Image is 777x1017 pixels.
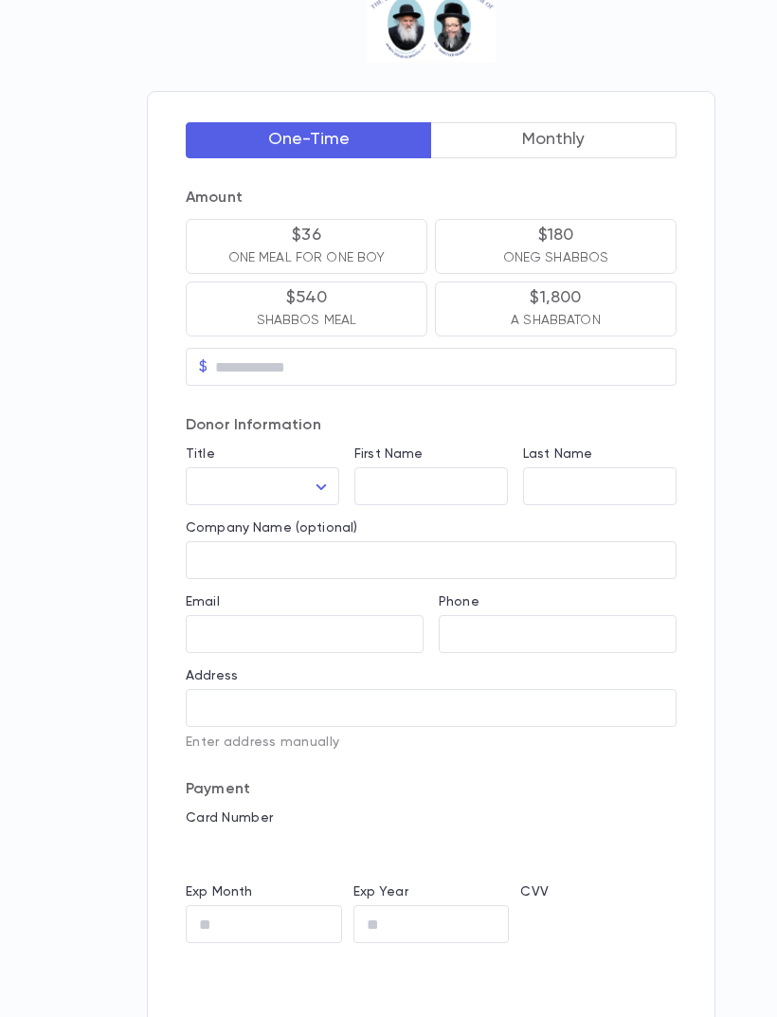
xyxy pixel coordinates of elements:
p: $540 [286,289,328,308]
p: ONE MEAL FOR ONE BOY [228,249,386,268]
p: $ [199,358,208,377]
label: Phone [439,595,479,610]
label: First Name [354,447,423,463]
button: $1,800A SHABBATON [435,282,677,337]
p: $1,800 [530,289,581,308]
label: Company Name (optional) [186,521,357,536]
button: $540SHABBOS MEAL [186,282,427,337]
label: Last Name [523,447,592,463]
label: Exp Year [353,885,408,900]
p: Donor Information [186,417,677,436]
p: A SHABBATON [511,312,601,331]
p: Payment [186,781,677,800]
p: Card Number [186,811,677,826]
p: ONEG SHABBOS [503,249,609,268]
p: SHABBOS MEAL [257,312,357,331]
div: ​ [186,469,339,506]
iframe: card [186,832,677,870]
button: $180ONEG SHABBOS [435,220,677,275]
label: Title [186,447,215,463]
button: One-Time [186,123,432,159]
p: $180 [538,227,574,245]
p: Amount [186,190,677,209]
label: Address [186,669,238,684]
button: $36ONE MEAL FOR ONE BOY [186,220,427,275]
p: CVV [520,885,677,900]
iframe: cvv [520,906,677,944]
p: Enter address manually [186,736,677,751]
p: $36 [292,227,321,245]
label: Exp Month [186,885,252,900]
button: Monthly [431,123,678,159]
label: Email [186,595,220,610]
